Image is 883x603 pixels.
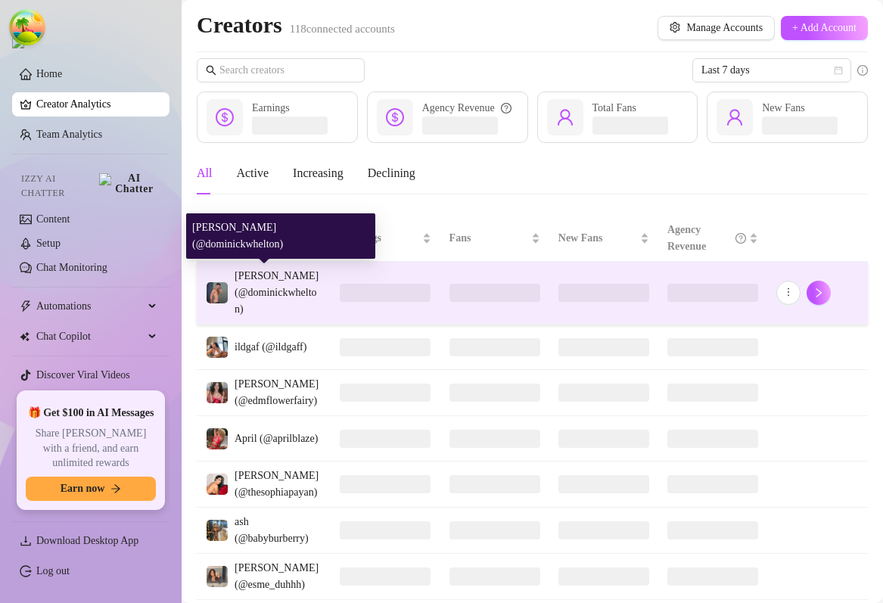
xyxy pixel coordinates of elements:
[36,325,144,349] span: Chat Copilot
[235,433,318,444] span: April (@aprilblaze)
[236,164,269,182] div: Active
[219,62,344,79] input: Search creators
[735,222,746,255] span: question-circle
[449,230,528,247] span: Fans
[667,222,746,255] div: Agency Revenue
[36,262,107,273] a: Chat Monitoring
[834,66,843,75] span: calendar
[20,300,32,312] span: thunderbolt
[807,281,831,305] button: right
[61,483,105,495] span: Earn now
[386,108,404,126] span: dollar-circle
[36,238,61,249] a: Setup
[252,102,290,113] span: Earnings
[235,270,319,315] span: [PERSON_NAME] (@dominickwhelton)
[556,108,574,126] span: user
[12,12,42,42] button: Open Tanstack query devtools
[28,406,154,421] span: 🎁 Get $100 in AI Messages
[726,108,744,126] span: user
[235,516,309,544] span: ash (@babyburberry)
[762,102,804,113] span: New Fans
[36,369,130,381] a: Discover Viral Videos
[36,565,70,577] a: Log out
[293,164,344,182] div: Increasing
[207,474,228,495] img: Sophia (@thesophiapayan)
[110,483,121,494] span: arrow-right
[440,216,549,262] th: Fans
[235,470,319,498] span: [PERSON_NAME] (@thesophiapayan)
[592,102,637,113] span: Total Fans
[340,230,418,247] span: Earnings
[206,65,216,76] span: search
[686,22,763,34] span: Manage Accounts
[783,287,794,297] span: more
[99,173,157,194] img: AI Chatter
[36,92,157,117] a: Creator Analytics
[558,230,637,247] span: New Fans
[26,426,156,471] span: Share [PERSON_NAME] with a friend, and earn unlimited rewards
[701,59,842,82] span: Last 7 days
[781,16,868,40] button: + Add Account
[422,100,511,117] div: Agency Revenue
[235,378,319,406] span: [PERSON_NAME] (@edmflowerfairy)
[20,331,30,342] img: Chat Copilot
[207,566,228,587] img: Esmeralda (@esme_duhhh)
[501,100,511,117] span: question-circle
[658,16,775,40] button: Manage Accounts
[549,216,658,262] th: New Fans
[207,520,228,541] img: ash (@babyburberry)
[207,282,228,303] img: Dominick (@dominickwhelton)
[235,341,306,353] span: ildgaf (@ildgaff)
[197,164,212,182] div: All
[21,172,93,200] span: Izzy AI Chatter
[368,164,415,182] div: Declining
[857,65,868,76] span: info-circle
[36,294,144,319] span: Automations
[36,129,102,140] a: Team Analytics
[36,68,62,79] a: Home
[36,213,70,225] a: Content
[186,213,375,259] div: [PERSON_NAME] (@dominickwhelton)
[792,22,857,34] span: + Add Account
[670,22,680,33] span: setting
[207,382,228,403] img: Aaliyah (@edmflowerfairy)
[207,428,228,449] img: April (@aprilblaze)
[813,288,824,298] span: right
[331,216,440,262] th: Earnings
[197,11,395,39] h2: Creators
[290,23,395,35] span: 118 connected accounts
[235,562,319,590] span: [PERSON_NAME] (@esme_duhhh)
[216,108,234,126] span: dollar-circle
[20,535,32,547] span: download
[207,337,228,358] img: ildgaf (@ildgaff)
[36,535,138,546] span: Download Desktop App
[26,477,156,501] button: Earn nowarrow-right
